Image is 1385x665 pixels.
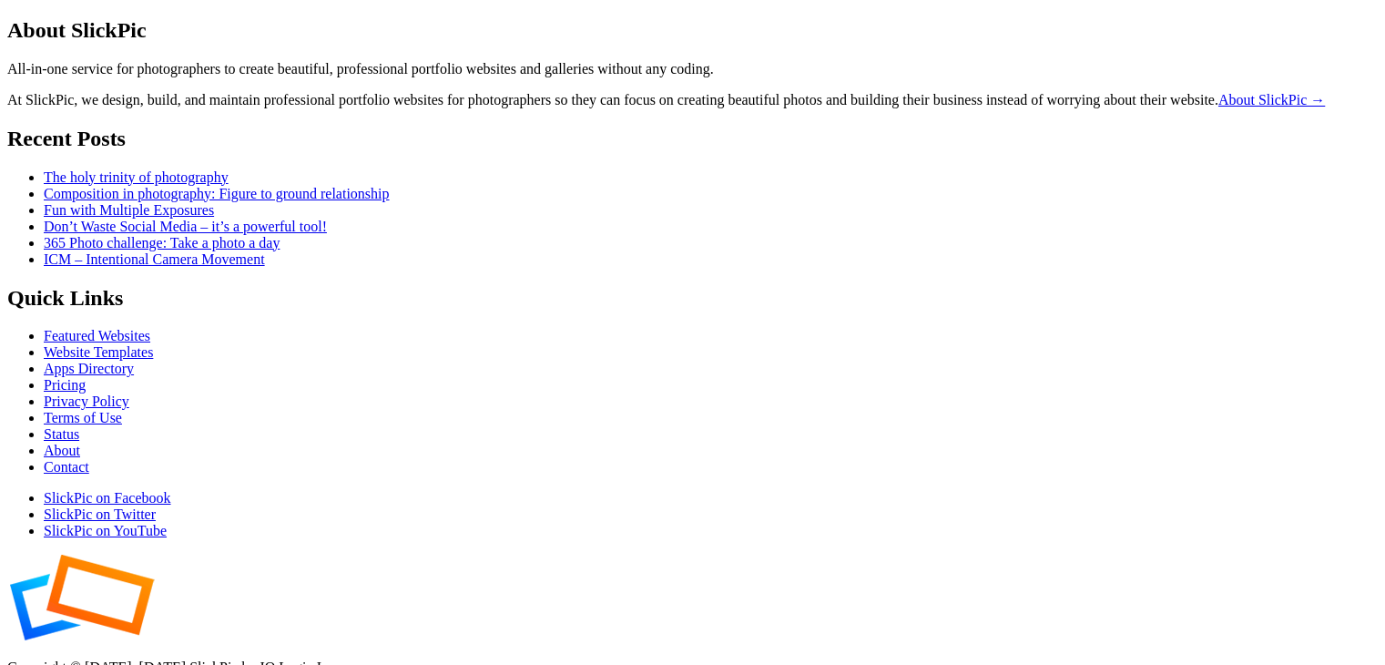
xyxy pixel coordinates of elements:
[7,554,444,641] img: SlickPic – Photography Websites
[7,286,1378,311] h2: Quick Links
[44,169,229,185] a: The holy trinity of photography
[44,443,80,458] a: About
[44,394,129,409] a: Privacy Policy
[44,426,79,442] a: Status
[44,344,153,360] a: Website Templates
[44,490,171,506] a: SlickPic on Facebook
[44,410,122,425] a: Terms of Use
[7,127,1378,151] h2: Recent Posts
[44,235,280,251] a: 365 Photo challenge: Take a photo a day
[44,328,150,343] a: Featured Websites
[44,219,327,234] a: Don’t Waste Social Media – it’s a powerful tool!
[7,18,1378,43] h2: About SlickPic
[44,186,390,201] a: Composition in photography: Figure to ground relationship
[44,459,89,475] a: Contact
[44,251,265,267] a: ICM – Intentional Camera Movement
[1218,92,1325,107] a: About SlickPic
[44,377,86,393] a: Pricing
[7,92,1378,108] p: At SlickPic, we design, build, and maintain professional portfolio websites for photographers so ...
[44,523,167,538] a: SlickPic on YouTube
[44,361,134,376] a: Apps Directory
[44,202,214,218] a: Fun with Multiple Exposures
[44,506,156,522] a: SlickPic on Twitter
[7,61,1378,77] p: All-in-one service for photographers to create beautiful, professional portfolio websites and gal...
